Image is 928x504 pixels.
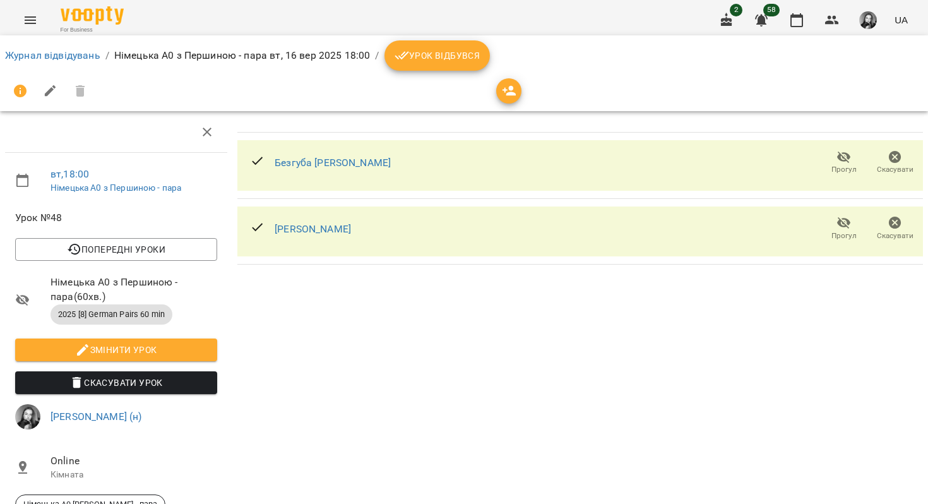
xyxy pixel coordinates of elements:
span: Попередні уроки [25,242,207,257]
span: Урок відбувся [395,48,480,63]
a: Журнал відвідувань [5,49,100,61]
button: Menu [15,5,45,35]
span: For Business [61,26,124,34]
span: Скасувати Урок [25,375,207,390]
button: Змінити урок [15,339,217,361]
a: Німецька А0 з Першиною - пара [51,183,181,193]
span: 2 [730,4,742,16]
button: Прогул [818,211,869,246]
span: Прогул [831,164,857,175]
span: Скасувати [877,164,913,175]
a: Безгуба [PERSON_NAME] [275,157,391,169]
p: Кімната [51,469,217,481]
li: / [375,48,379,63]
button: Скасувати [869,145,920,181]
button: Прогул [818,145,869,181]
span: Урок №48 [15,210,217,225]
li: / [105,48,109,63]
a: вт , 18:00 [51,168,89,180]
span: Online [51,453,217,469]
button: UA [889,8,913,32]
button: Скасувати [869,211,920,246]
span: Скасувати [877,231,913,241]
button: Урок відбувся [384,40,491,71]
span: UA [895,13,908,27]
span: Прогул [831,231,857,241]
a: [PERSON_NAME] [275,223,351,235]
button: Скасувати Урок [15,371,217,394]
img: 9e1ebfc99129897ddd1a9bdba1aceea8.jpg [15,404,40,429]
span: Німецька А0 з Першиною - пара ( 60 хв. ) [51,275,217,304]
span: Змінити урок [25,342,207,357]
span: 2025 [8] German Pairs 60 min [51,309,172,320]
button: Попередні уроки [15,238,217,261]
nav: breadcrumb [5,40,923,71]
img: 9e1ebfc99129897ddd1a9bdba1aceea8.jpg [859,11,877,29]
a: [PERSON_NAME] (н) [51,411,142,423]
p: Німецька А0 з Першиною - пара вт, 16 вер 2025 18:00 [114,48,371,63]
span: 58 [763,4,780,16]
img: Voopty Logo [61,6,124,25]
